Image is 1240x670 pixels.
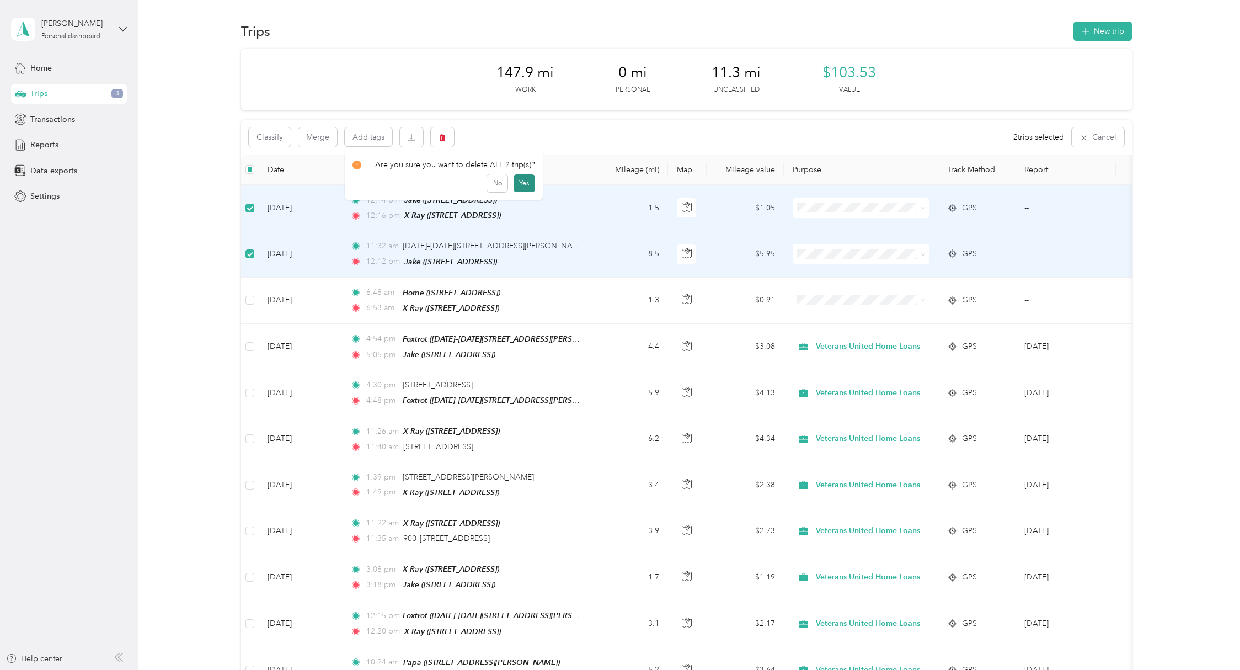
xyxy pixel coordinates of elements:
span: 10:24 am [366,656,399,668]
span: 0 mi [618,64,647,82]
span: [STREET_ADDRESS] [403,380,473,390]
span: X-Ray ([STREET_ADDRESS]) [404,211,501,220]
td: 8.5 [595,231,668,277]
button: Yes [514,174,535,192]
span: Reports [30,139,58,151]
td: $1.19 [707,554,784,600]
span: 4:48 pm [366,395,398,407]
span: 12:20 pm [366,625,400,637]
td: $3.08 [707,324,784,370]
span: X-Ray ([STREET_ADDRESS]) [403,488,499,497]
th: Locations [341,155,595,185]
td: [DATE] [259,508,341,554]
span: [STREET_ADDRESS][PERSON_NAME] [403,472,534,482]
span: GPS [962,387,977,399]
td: 3.1 [595,600,668,647]
td: -- [1015,231,1116,277]
th: Mileage value [707,155,784,185]
p: Unclassified [713,85,760,95]
button: New trip [1073,22,1132,41]
p: Value [839,85,860,95]
td: [DATE] [259,600,341,647]
th: Track Method [938,155,1015,185]
td: -- [1015,278,1116,324]
span: Transactions [30,114,75,125]
span: 1:49 pm [366,486,398,498]
span: 12:14 pm [366,194,400,206]
button: Cancel [1072,127,1124,147]
span: GPS [962,341,977,353]
td: Sep 2025 [1015,554,1116,600]
span: Jake ([STREET_ADDRESS]) [403,580,495,589]
span: 6:48 am [366,286,398,299]
th: Mileage (mi) [595,155,668,185]
span: Settings [30,190,60,202]
span: Data exports [30,165,77,177]
td: 1.7 [595,554,668,600]
td: $2.17 [707,600,784,647]
p: Work [515,85,536,95]
td: 6.2 [595,416,668,462]
span: GPS [962,525,977,537]
td: Sep 2025 [1015,416,1116,462]
span: X-Ray ([STREET_ADDRESS]) [403,519,500,528]
span: Veterans United Home Loans [816,433,920,445]
div: Personal dashboard [41,33,100,40]
span: Foxtrot ([DATE]–[DATE][STREET_ADDRESS][PERSON_NAME]) [403,334,616,344]
span: Papa ([STREET_ADDRESS][PERSON_NAME]) [403,658,560,667]
td: 1.3 [595,278,668,324]
span: 4:30 pm [366,379,398,391]
td: $4.13 [707,370,784,416]
td: $4.34 [707,416,784,462]
span: Jake ([STREET_ADDRESS]) [404,257,497,266]
span: Veterans United Home Loans [816,387,920,399]
span: Home ([STREET_ADDRESS]) [403,288,500,297]
span: GPS [962,571,977,583]
span: X-Ray ([STREET_ADDRESS]) [404,627,501,636]
button: Add tags [345,127,392,146]
td: 1.5 [595,185,668,231]
span: 3 [111,89,123,99]
button: Classify [249,127,291,147]
span: X-Ray ([STREET_ADDRESS]) [403,565,499,573]
span: 147.9 mi [496,64,554,82]
td: [DATE] [259,278,341,324]
div: Are you sure you want to delete ALL 2 trip(s)? [352,159,535,171]
th: Map [668,155,707,185]
span: GPS [962,248,977,260]
span: Trips [30,88,47,99]
span: 11.3 mi [712,64,761,82]
span: Jake ([STREET_ADDRESS]) [404,195,497,204]
span: 11:26 am [366,426,399,438]
span: 4:54 pm [366,333,398,345]
button: No [487,174,507,192]
span: Home [30,62,52,74]
span: 12:16 pm [366,210,400,222]
td: $2.38 [707,462,784,508]
span: Veterans United Home Loans [816,341,920,353]
span: GPS [962,479,977,491]
td: 5.9 [595,370,668,416]
td: [DATE] [259,185,341,231]
h1: Trips [241,25,270,37]
span: GPS [962,618,977,630]
p: Personal [616,85,650,95]
td: [DATE] [259,324,341,370]
span: Foxtrot ([DATE]–[DATE][STREET_ADDRESS][PERSON_NAME]) [403,396,616,405]
span: 2 trips selected [1013,131,1064,143]
span: Foxtrot ([DATE]–[DATE][STREET_ADDRESS][PERSON_NAME]) [403,611,616,620]
span: Veterans United Home Loans [816,571,920,583]
span: Jake ([STREET_ADDRESS]) [403,350,495,359]
span: 1:39 pm [366,471,398,483]
iframe: Everlance-gr Chat Button Frame [1178,608,1240,670]
td: -- [1015,185,1116,231]
span: 5:05 pm [366,349,398,361]
td: $0.91 [707,278,784,324]
span: 11:40 am [366,441,399,453]
span: 6:53 am [366,302,398,314]
span: 900–[STREET_ADDRESS] [403,534,490,543]
th: Report [1015,155,1116,185]
span: 12:15 pm [366,610,398,622]
span: 3:18 pm [366,579,398,591]
th: Purpose [784,155,938,185]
